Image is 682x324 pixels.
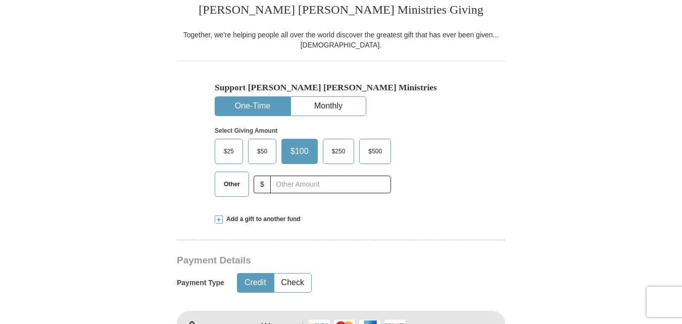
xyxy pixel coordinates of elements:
[219,144,239,159] span: $25
[254,176,271,193] span: $
[219,177,245,192] span: Other
[363,144,387,159] span: $500
[177,279,224,287] h5: Payment Type
[252,144,272,159] span: $50
[327,144,351,159] span: $250
[270,176,391,193] input: Other Amount
[215,127,277,134] strong: Select Giving Amount
[237,274,273,292] button: Credit
[285,144,314,159] span: $100
[274,274,311,292] button: Check
[215,82,467,93] h5: Support [PERSON_NAME] [PERSON_NAME] Ministries
[215,97,290,116] button: One-Time
[177,255,434,266] h3: Payment Details
[223,215,301,224] span: Add a gift to another fund
[177,30,505,50] div: Together, we're helping people all over the world discover the greatest gift that has ever been g...
[291,97,366,116] button: Monthly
